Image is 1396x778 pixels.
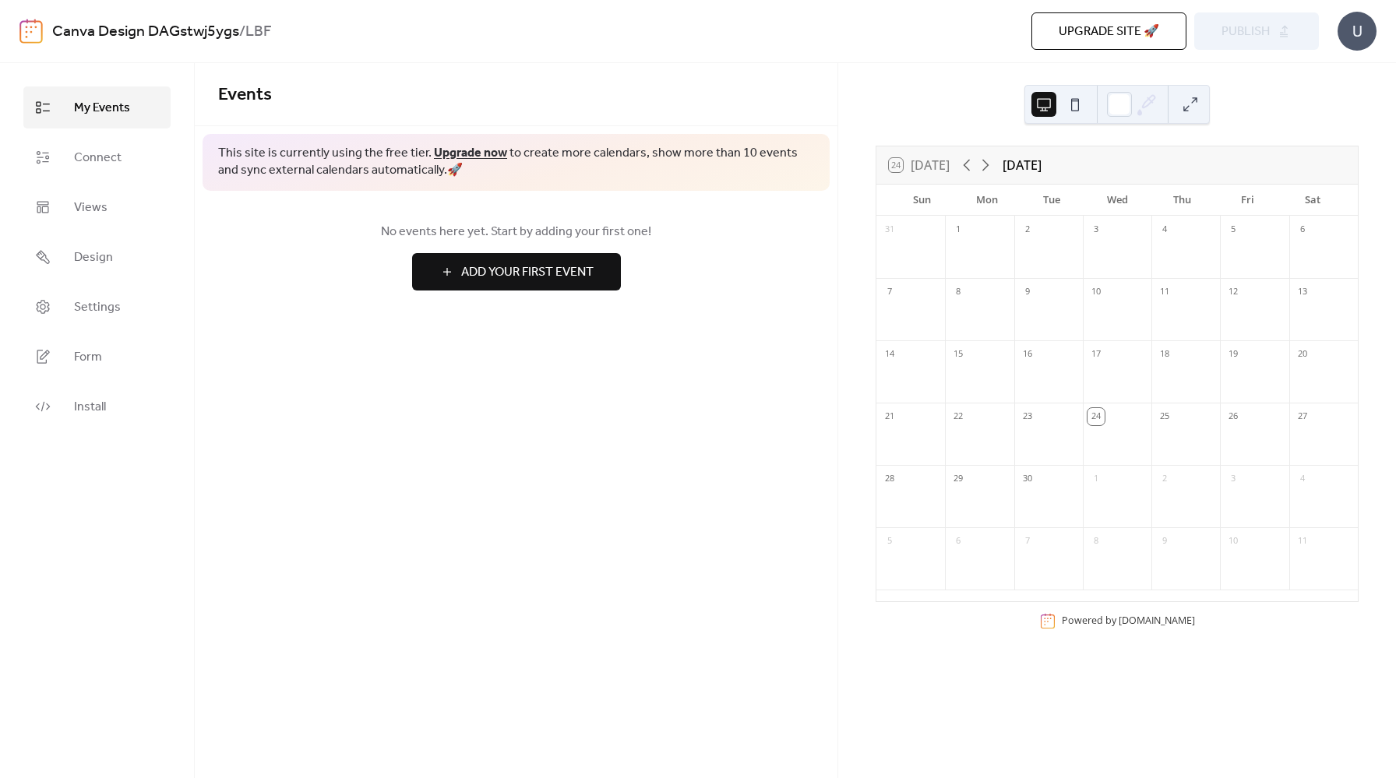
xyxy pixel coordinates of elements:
[23,385,171,428] a: Install
[1019,533,1036,550] div: 7
[1088,346,1105,363] div: 17
[881,346,898,363] div: 14
[23,86,171,128] a: My Events
[1031,12,1186,50] button: Upgrade site 🚀
[218,253,814,290] a: Add Your First Event
[1119,614,1195,627] a: [DOMAIN_NAME]
[1020,185,1085,216] div: Tue
[881,470,898,488] div: 28
[74,99,130,118] span: My Events
[218,223,814,241] span: No events here yet. Start by adding your first one!
[1294,533,1311,550] div: 11
[74,348,102,367] span: Form
[1019,346,1036,363] div: 16
[1088,283,1105,301] div: 10
[1280,185,1345,216] div: Sat
[1215,185,1281,216] div: Fri
[1019,283,1036,301] div: 9
[74,298,121,317] span: Settings
[950,408,967,425] div: 22
[1156,533,1173,550] div: 9
[461,263,594,282] span: Add Your First Event
[889,185,954,216] div: Sun
[1156,408,1173,425] div: 25
[1150,185,1215,216] div: Thu
[23,336,171,378] a: Form
[1156,470,1173,488] div: 2
[218,78,272,112] span: Events
[434,141,507,165] a: Upgrade now
[1338,12,1377,51] div: U
[1088,408,1105,425] div: 24
[52,17,239,47] a: Canva Design DAGstwj5ygs
[74,149,122,167] span: Connect
[1019,470,1036,488] div: 30
[1156,283,1173,301] div: 11
[1019,408,1036,425] div: 23
[1062,614,1195,627] div: Powered by
[1088,221,1105,238] div: 3
[23,136,171,178] a: Connect
[1019,221,1036,238] div: 2
[950,470,967,488] div: 29
[881,533,898,550] div: 5
[1294,221,1311,238] div: 6
[1225,346,1242,363] div: 19
[218,145,814,180] span: This site is currently using the free tier. to create more calendars, show more than 10 events an...
[1294,470,1311,488] div: 4
[1088,470,1105,488] div: 1
[1225,408,1242,425] div: 26
[1225,470,1242,488] div: 3
[950,533,967,550] div: 6
[1225,533,1242,550] div: 10
[1225,283,1242,301] div: 12
[1156,221,1173,238] div: 4
[19,19,43,44] img: logo
[950,346,967,363] div: 15
[245,17,272,47] b: LBF
[1003,156,1042,174] div: [DATE]
[74,199,108,217] span: Views
[1225,221,1242,238] div: 5
[881,221,898,238] div: 31
[23,286,171,328] a: Settings
[1294,346,1311,363] div: 20
[1294,408,1311,425] div: 27
[1156,346,1173,363] div: 18
[950,221,967,238] div: 1
[881,283,898,301] div: 7
[1059,23,1159,41] span: Upgrade site 🚀
[881,408,898,425] div: 21
[23,236,171,278] a: Design
[74,248,113,267] span: Design
[1294,283,1311,301] div: 13
[954,185,1020,216] div: Mon
[950,283,967,301] div: 8
[412,253,621,290] button: Add Your First Event
[1088,533,1105,550] div: 8
[23,186,171,228] a: Views
[239,17,245,47] b: /
[1084,185,1150,216] div: Wed
[74,398,106,417] span: Install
